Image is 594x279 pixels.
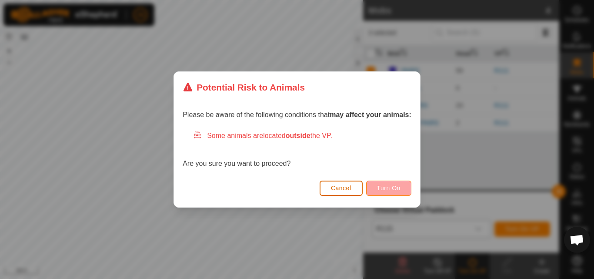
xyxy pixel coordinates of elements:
[183,111,411,118] span: Please be aware of the following conditions that
[183,81,305,94] div: Potential Risk to Animals
[564,227,590,253] div: Open chat
[263,132,332,139] span: located the VP.
[183,131,411,169] div: Are you sure you want to proceed?
[330,111,411,118] strong: may affect your animals:
[320,181,363,196] button: Cancel
[331,185,351,192] span: Cancel
[286,132,310,139] strong: outside
[366,181,411,196] button: Turn On
[377,185,400,192] span: Turn On
[193,131,411,141] div: Some animals are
